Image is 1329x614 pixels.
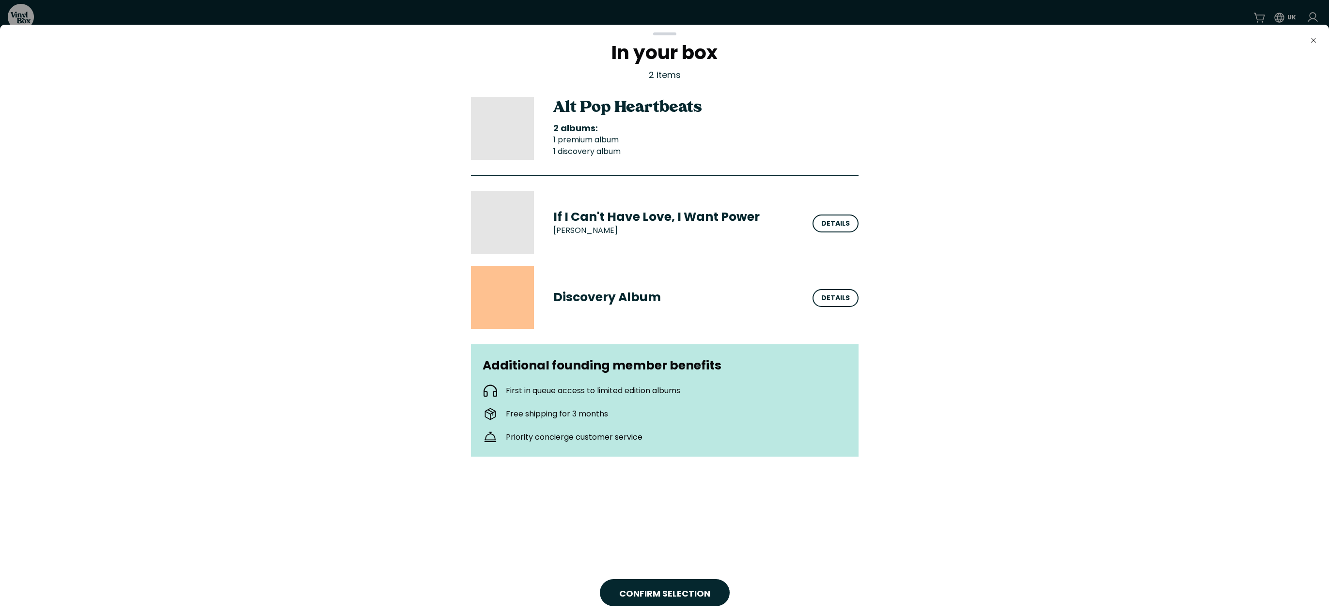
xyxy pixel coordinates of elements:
[553,123,859,134] h3: 2 albums:
[506,385,680,397] p: First in queue access to limited edition albums
[553,134,859,146] li: 1 premium album
[553,146,859,157] li: 1 discovery album
[471,43,859,62] h2: In your box
[821,292,850,303] div: Details
[471,68,859,81] p: 2 items
[506,431,642,443] p: Priority concierge customer service
[471,266,859,329] button: Discovery Album artworkDiscovery Album Details
[483,356,847,375] h3: Additional founding member benefits
[553,225,618,236] p: [PERSON_NAME]
[553,99,859,117] h2: Alt Pop Heartbeats
[553,209,801,225] h3: If I Can't Have Love, I Want Power
[821,218,850,228] div: Details
[506,408,608,420] p: Free shipping for 3 months
[471,191,859,254] button: If I Can't Have Love, I Want Power artworkIf I Can't Have Love, I Want Power [PERSON_NAME] Details
[553,290,801,305] h3: Discovery Album
[600,579,730,606] button: CONFIRM SELECTION
[619,587,710,600] span: CONFIRM SELECTION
